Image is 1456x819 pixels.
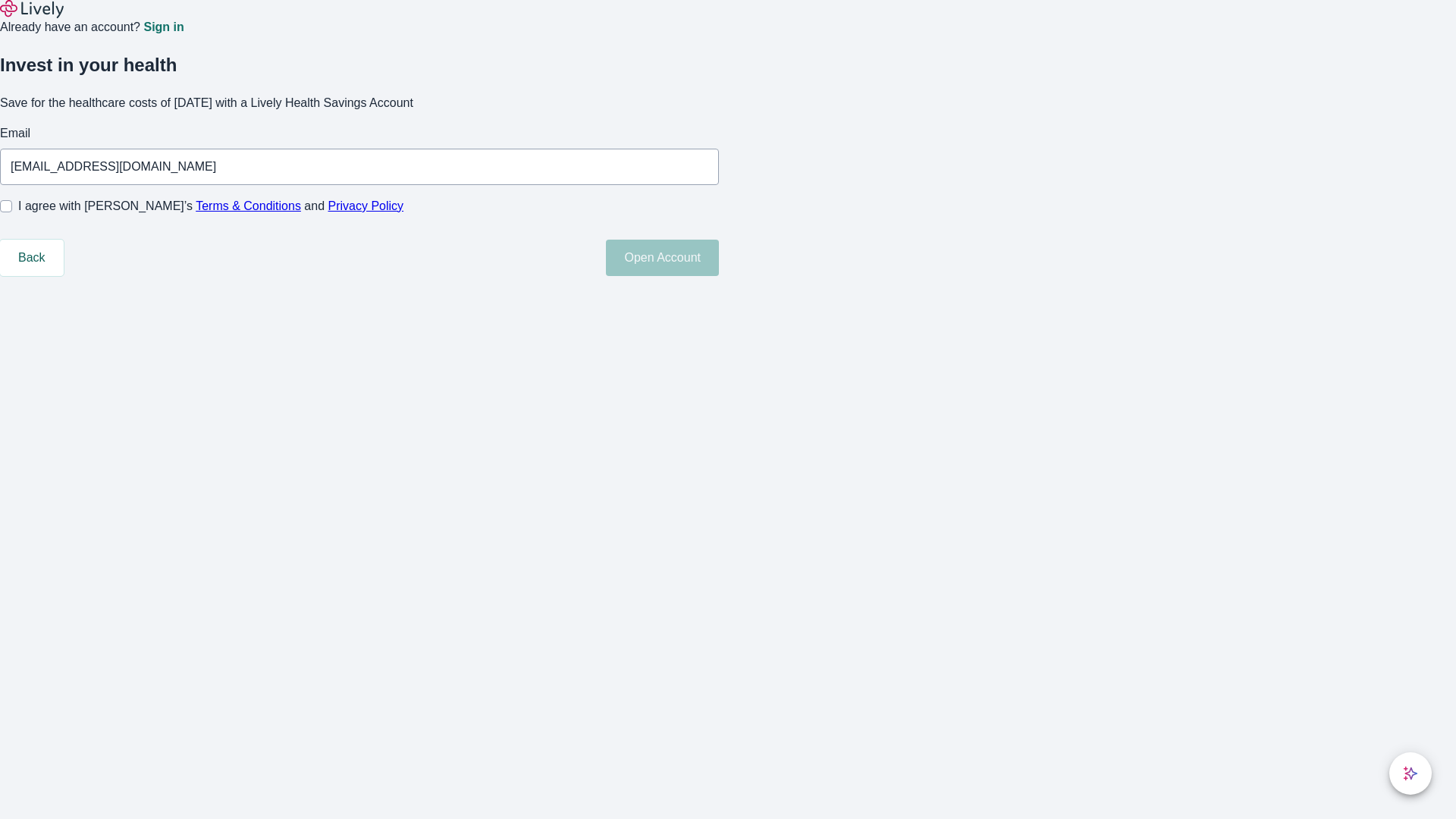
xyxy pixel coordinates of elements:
a: Sign in [143,21,184,33]
a: Terms & Conditions [196,199,301,212]
span: I agree with [PERSON_NAME]’s and [18,197,403,215]
button: chat [1389,752,1432,795]
svg: Lively AI Assistant [1403,766,1418,781]
a: Privacy Policy [328,199,404,212]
